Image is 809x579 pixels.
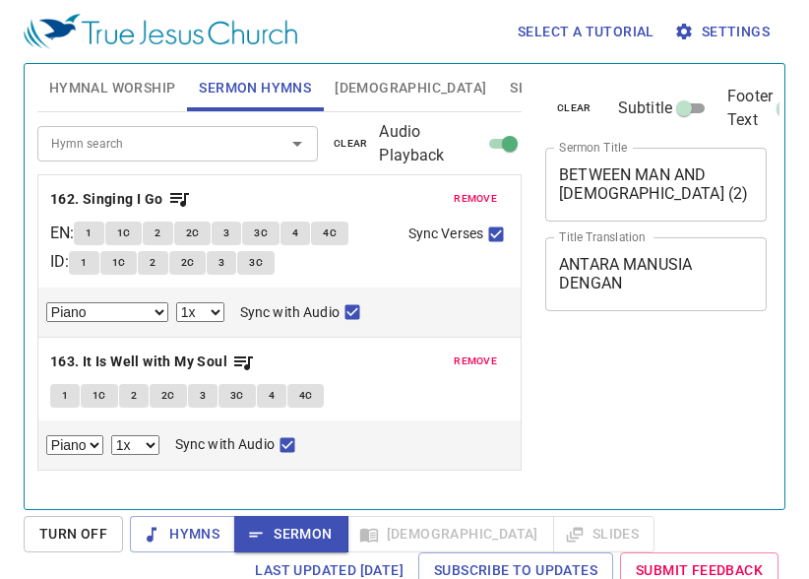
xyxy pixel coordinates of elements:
textarea: ANTARA MANUSIA DENGAN [DEMOGRAPHIC_DATA] (2) [559,255,753,292]
span: 2 [131,387,137,405]
span: Sync with Audio [175,434,275,455]
span: 3C [249,254,263,272]
span: 4C [299,387,313,405]
span: Sync Verses [408,224,483,244]
b: 162. Singing I Go [50,187,163,212]
button: 2C [150,384,187,408]
button: remove [442,187,509,211]
button: Hymns [130,516,235,552]
span: clear [334,135,368,153]
span: 2C [161,387,175,405]
span: 3C [254,225,268,242]
button: Open [283,130,311,158]
button: 1C [100,251,138,275]
button: 2 [143,222,172,245]
button: 162. Singing I Go [50,187,191,212]
span: Select a tutorial [518,20,654,44]
span: 1 [81,254,87,272]
button: 3C [237,251,275,275]
select: Select Track [46,435,103,455]
p: EN : [50,222,74,245]
button: 2 [119,384,149,408]
button: 1C [81,384,118,408]
button: 1 [69,251,98,275]
span: Subtitle [618,96,672,120]
span: Turn Off [39,522,107,547]
span: 3 [218,254,224,272]
span: 1C [112,254,126,272]
span: 3 [223,225,229,242]
span: Sermon Hymns [199,76,311,100]
span: remove [454,353,497,370]
button: 1 [74,222,103,245]
span: 2C [186,225,200,242]
img: True Jesus Church [24,14,297,49]
button: 2 [138,251,167,275]
span: 2 [150,254,156,272]
span: 2 [155,225,160,242]
span: 1C [117,225,131,242]
textarea: BETWEEN MAN AND [DEMOGRAPHIC_DATA] (2) [559,165,753,203]
iframe: from-child [537,332,725,505]
button: Turn Off [24,516,123,552]
span: remove [454,190,497,208]
button: 3C [218,384,256,408]
span: 1 [62,387,68,405]
span: 1C [93,387,106,405]
b: 163. It Is Well with My Soul [50,350,227,374]
span: 4 [269,387,275,405]
span: 1 [86,225,92,242]
span: Hymns [146,522,219,547]
button: 2C [174,222,212,245]
p: ID : [50,250,69,274]
span: Footer Text [727,85,773,132]
span: Hymnal Worship [49,76,176,100]
button: 163. It Is Well with My Soul [50,350,256,374]
span: 2C [181,254,195,272]
button: 1C [105,222,143,245]
select: Select Track [46,302,168,322]
button: Settings [670,14,778,50]
select: Playback Rate [176,302,224,322]
button: clear [322,132,380,156]
span: Sync with Audio [240,302,340,323]
span: Settings [678,20,770,44]
button: 3 [212,222,241,245]
button: remove [442,350,509,373]
button: 3C [242,222,280,245]
span: clear [557,99,591,117]
span: Audio Playback [379,120,482,167]
span: 4 [292,225,298,242]
span: 3 [200,387,206,405]
span: 3C [230,387,244,405]
button: clear [545,96,603,120]
span: [DEMOGRAPHIC_DATA] [335,76,486,100]
button: Sermon [234,516,347,552]
button: 4C [287,384,325,408]
span: Slides [510,76,556,100]
button: 3 [188,384,218,408]
span: 4C [323,225,337,242]
button: 1 [50,384,80,408]
button: 4 [257,384,286,408]
button: 4 [280,222,310,245]
button: 3 [207,251,236,275]
button: 2C [169,251,207,275]
span: Sermon [250,522,332,547]
button: Select a tutorial [510,14,662,50]
button: 4C [311,222,348,245]
select: Playback Rate [111,435,159,455]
